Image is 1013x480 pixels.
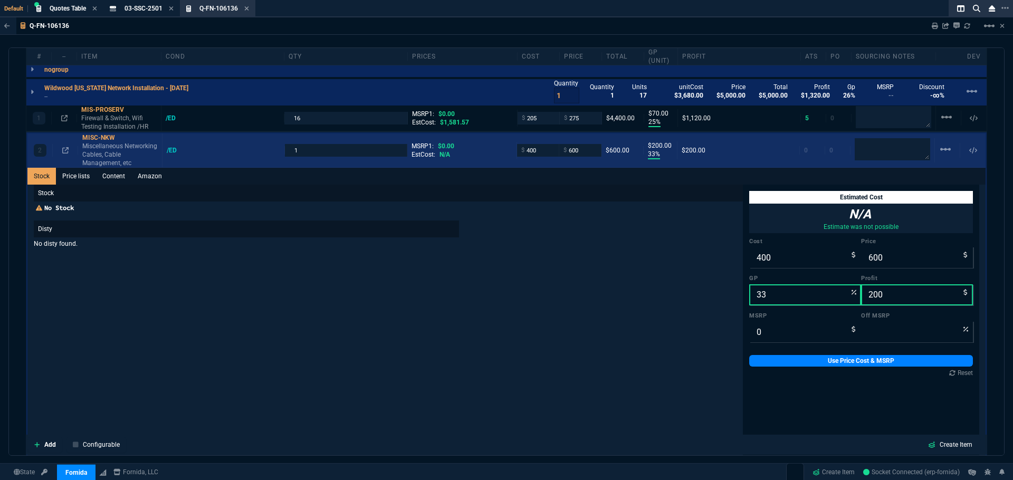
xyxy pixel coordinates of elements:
[34,185,743,201] p: Stock
[518,52,560,61] div: cost
[554,79,579,88] p: Quantity
[983,20,996,32] mat-icon: Example home icon
[26,52,52,61] div: #
[44,92,195,101] p: --
[37,114,41,122] p: 1
[92,5,97,13] nx-icon: Close Tab
[861,237,973,246] label: Price
[808,464,859,480] a: Create Item
[805,114,809,122] span: 5
[682,146,795,155] div: $200.00
[62,147,69,154] nx-icon: Open In Opposite Panel
[966,85,978,98] mat-icon: Example home icon
[169,5,174,13] nx-icon: Close Tab
[749,274,861,283] label: GP
[749,237,861,246] label: Cost
[1000,22,1005,30] a: Hide Workbench
[412,142,512,150] div: MSRP1:
[949,369,973,377] div: Reset
[602,52,644,61] div: Total
[161,52,284,61] div: cond
[522,114,525,122] span: $
[852,52,936,61] div: Sourcing Notes
[38,467,51,477] a: API TOKEN
[644,48,678,65] div: GP (unit)
[606,146,639,155] div: $600.00
[961,52,987,61] div: dev
[110,467,161,477] a: msbcCompanyName
[82,142,158,167] p: Miscellaneous Networking Cables, Cable Management, etc
[44,65,69,74] p: nogroup
[439,151,450,158] span: N/A
[560,52,602,61] div: price
[438,110,455,118] span: $0.00
[563,146,567,155] span: $
[77,52,161,61] div: Item
[27,168,56,185] a: Stock
[749,312,861,320] label: MSRP
[412,118,513,127] div: EstCost:
[244,5,249,13] nx-icon: Close Tab
[30,22,69,30] p: Q-FN-106136
[81,114,157,131] p: Firewall & Switch, Wifi Testing Installation /HR
[438,142,454,150] span: $0.00
[863,468,960,476] span: Socket Connected (erp-fornida)
[38,146,42,155] p: 2
[863,467,960,477] a: XqZxeVPEIJJkvUUWAABS
[34,220,459,237] p: Disty
[131,168,168,185] a: Amazon
[939,143,952,156] mat-icon: Example home icon
[44,440,56,450] p: Add
[861,274,973,283] label: Profit
[826,52,852,61] div: PO
[34,239,459,248] p: No disty found.
[648,150,660,159] p: 33%
[412,110,513,118] div: MSRP1:
[83,440,120,450] p: Configurable
[985,2,999,15] nx-icon: Close Workbench
[81,105,157,114] div: MIS-PROSERV
[804,147,808,154] span: 0
[52,52,77,61] div: --
[4,5,28,12] span: Default
[829,147,833,154] span: 0
[61,114,68,122] nx-icon: Open In Opposite Panel
[648,141,673,150] p: $200.00
[824,223,899,231] p: Estimate was not possible
[678,52,801,61] div: Profit
[830,114,834,122] span: 0
[125,5,163,12] span: 03-SSC-2501
[11,467,38,477] a: Global State
[969,2,985,15] nx-icon: Search
[440,119,469,126] span: $1,581.57
[824,206,896,223] p: N/A
[34,204,743,212] p: No Stock
[56,168,96,185] a: Price lists
[408,52,518,61] div: prices
[199,5,238,12] span: Q-FN-106136
[4,22,10,30] nx-icon: Back to Table
[682,114,796,122] div: $1,120.00
[166,114,186,122] div: /ED
[167,146,187,155] div: /ED
[1001,3,1009,13] nx-icon: Open New Tab
[564,114,567,122] span: $
[920,438,981,452] a: Create Item
[648,109,673,118] p: $70.00
[412,150,512,159] div: EstCost:
[940,111,953,123] mat-icon: Example home icon
[953,2,969,15] nx-icon: Split Panels
[749,355,973,367] a: Use Price Cost & MSRP
[82,133,158,142] div: MISC-NKW
[284,52,407,61] div: qty
[50,5,86,12] span: Quotes Table
[521,146,524,155] span: $
[648,118,661,127] p: 25%
[861,312,973,320] label: Off MSRP
[801,52,826,61] div: ATS
[749,191,973,204] div: Estimated Cost
[44,84,188,92] p: Wildwood [US_STATE] Network Installation - [DATE]
[606,114,639,122] div: $4,400.00
[96,168,131,185] a: Content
